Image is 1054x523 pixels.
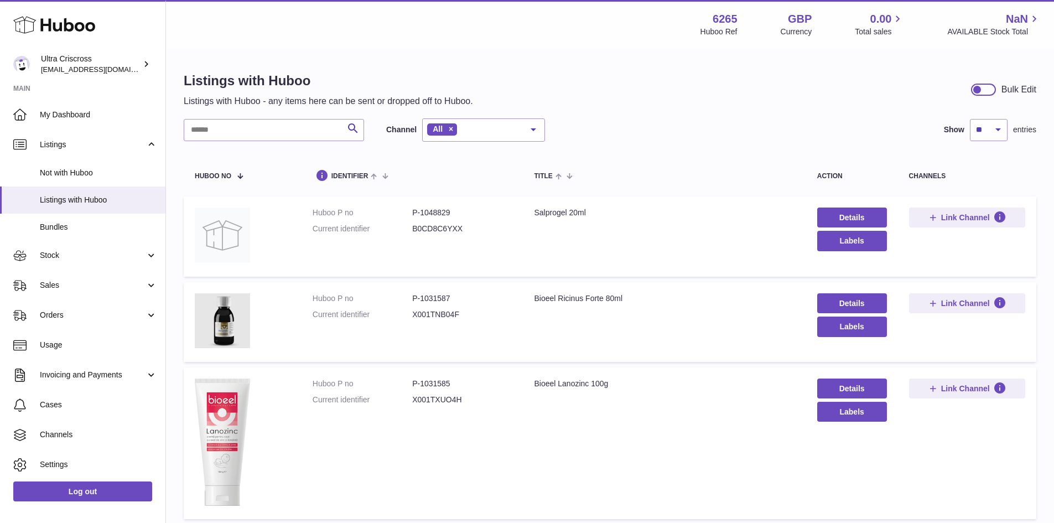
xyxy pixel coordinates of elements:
[534,173,552,180] span: title
[817,208,887,227] a: Details
[433,125,443,133] span: All
[412,224,512,234] dd: B0CD8C6YXX
[817,317,887,336] button: Labels
[1013,125,1036,135] span: entries
[817,379,887,398] a: Details
[870,12,892,27] span: 0.00
[941,298,990,308] span: Link Channel
[40,110,157,120] span: My Dashboard
[788,12,812,27] strong: GBP
[195,208,250,263] img: Salprogel 20ml
[947,27,1041,37] span: AVAILABLE Stock Total
[195,173,231,180] span: Huboo no
[855,27,904,37] span: Total sales
[855,12,904,37] a: 0.00 Total sales
[313,224,412,234] dt: Current identifier
[40,168,157,178] span: Not with Huboo
[40,370,146,380] span: Invoicing and Payments
[313,293,412,304] dt: Huboo P no
[13,481,152,501] a: Log out
[412,208,512,218] dd: P-1048829
[313,309,412,320] dt: Current identifier
[909,208,1025,227] button: Link Channel
[944,125,964,135] label: Show
[40,195,157,205] span: Listings with Huboo
[909,379,1025,398] button: Link Channel
[909,173,1025,180] div: channels
[331,173,368,180] span: identifier
[412,379,512,389] dd: P-1031585
[817,231,887,251] button: Labels
[781,27,812,37] div: Currency
[941,384,990,393] span: Link Channel
[40,139,146,150] span: Listings
[1006,12,1028,27] span: NaN
[909,293,1025,313] button: Link Channel
[386,125,417,135] label: Channel
[817,293,887,313] a: Details
[41,54,141,75] div: Ultra Criscross
[1001,84,1036,96] div: Bulk Edit
[40,280,146,291] span: Sales
[40,340,157,350] span: Usage
[700,27,738,37] div: Huboo Ref
[941,213,990,222] span: Link Channel
[817,402,887,422] button: Labels
[534,379,795,389] div: Bioeel Lanozinc 100g
[195,293,250,348] img: Bioeel Ricinus Forte 80ml
[412,293,512,304] dd: P-1031587
[40,429,157,440] span: Channels
[412,309,512,320] dd: X001TNB04F
[195,379,250,506] img: Bioeel Lanozinc 100g
[184,72,473,90] h1: Listings with Huboo
[947,12,1041,37] a: NaN AVAILABLE Stock Total
[534,208,795,218] div: Salprogel 20ml
[534,293,795,304] div: Bioeel Ricinus Forte 80ml
[313,379,412,389] dt: Huboo P no
[713,12,738,27] strong: 6265
[40,310,146,320] span: Orders
[13,56,30,73] img: internalAdmin-6265@internal.huboo.com
[40,400,157,410] span: Cases
[313,395,412,405] dt: Current identifier
[313,208,412,218] dt: Huboo P no
[412,395,512,405] dd: X001TXUO4H
[40,222,157,232] span: Bundles
[184,95,473,107] p: Listings with Huboo - any items here can be sent or dropped off to Huboo.
[40,250,146,261] span: Stock
[40,459,157,470] span: Settings
[41,65,163,74] span: [EMAIL_ADDRESS][DOMAIN_NAME]
[817,173,887,180] div: action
